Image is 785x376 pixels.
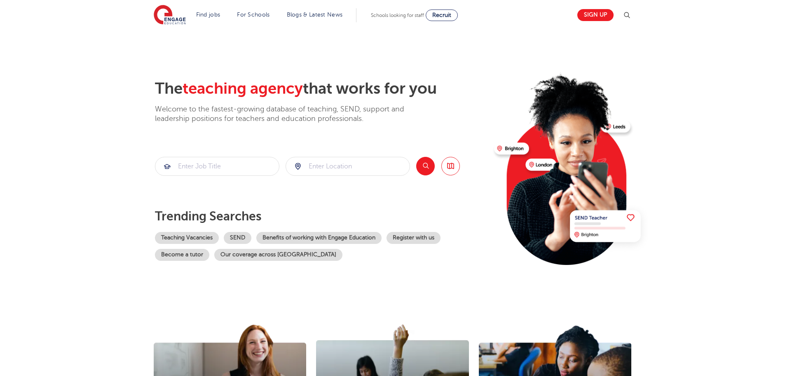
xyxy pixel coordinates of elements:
[155,209,487,224] p: Trending searches
[183,80,303,97] span: teaching agency
[214,249,342,261] a: Our coverage across [GEOGRAPHIC_DATA]
[256,232,382,244] a: Benefits of working with Engage Education
[155,79,487,98] h2: The that works for you
[432,12,451,18] span: Recruit
[416,157,435,175] button: Search
[196,12,220,18] a: Find jobs
[237,12,269,18] a: For Schools
[155,249,209,261] a: Become a tutor
[155,157,279,175] input: Submit
[577,9,614,21] a: Sign up
[286,157,410,176] div: Submit
[155,232,219,244] a: Teaching Vacancies
[371,12,424,18] span: Schools looking for staff
[387,232,441,244] a: Register with us
[224,232,251,244] a: SEND
[287,12,343,18] a: Blogs & Latest News
[154,5,186,26] img: Engage Education
[155,157,279,176] div: Submit
[155,104,427,124] p: Welcome to the fastest-growing database of teaching, SEND, support and leadership positions for t...
[426,9,458,21] a: Recruit
[286,157,410,175] input: Submit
